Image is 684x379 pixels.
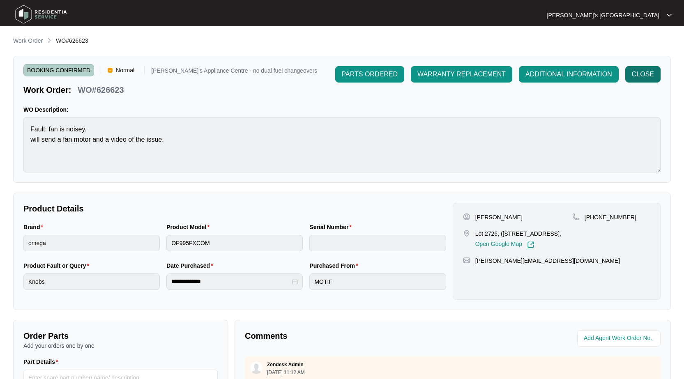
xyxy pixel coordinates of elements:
[519,66,619,83] button: ADDITIONAL INFORMATION
[166,262,216,270] label: Date Purchased
[171,277,290,286] input: Date Purchased
[12,2,70,27] img: residentia service logo
[151,68,317,76] p: [PERSON_NAME]'s Appliance Centre - no dual fuel changeovers
[267,361,304,368] p: Zendesk Admin
[547,11,659,19] p: [PERSON_NAME]'s [GEOGRAPHIC_DATA]
[475,230,561,238] p: Lot 2726, ([STREET_ADDRESS],
[23,117,661,172] textarea: Fault: fan is noisey. will send a fan motor and a video of the issue.
[245,330,447,342] p: Comments
[625,66,661,83] button: CLOSE
[267,370,305,375] p: [DATE] 11:12 AM
[23,64,94,76] span: BOOKING CONFIRMED
[78,84,124,96] p: WO#626623
[23,106,661,114] p: WO Description:
[417,69,506,79] span: WARRANTY REPLACEMENT
[23,330,218,342] p: Order Parts
[309,235,446,251] input: Serial Number
[309,262,361,270] label: Purchased From
[667,13,672,17] img: dropdown arrow
[56,37,88,44] span: WO#626623
[13,37,43,45] p: Work Order
[527,241,534,248] img: Link-External
[463,213,470,221] img: user-pin
[411,66,512,83] button: WARRANTY REPLACEMENT
[23,358,62,366] label: Part Details
[584,333,656,343] input: Add Agent Work Order No.
[463,257,470,264] img: map-pin
[23,203,446,214] p: Product Details
[475,241,534,248] a: Open Google Map
[12,37,44,46] a: Work Order
[23,84,71,96] p: Work Order:
[475,257,620,265] p: [PERSON_NAME][EMAIL_ADDRESS][DOMAIN_NAME]
[475,213,523,221] p: [PERSON_NAME]
[572,213,580,221] img: map-pin
[113,64,138,76] span: Normal
[335,66,404,83] button: PARTS ORDERED
[250,362,263,374] img: user.svg
[23,342,218,350] p: Add your orders one by one
[23,223,46,231] label: Brand
[108,68,113,73] img: Vercel Logo
[23,273,160,290] input: Product Fault or Query
[632,69,654,79] span: CLOSE
[166,235,303,251] input: Product Model
[23,235,160,251] input: Brand
[309,273,446,290] input: Purchased From
[525,69,612,79] span: ADDITIONAL INFORMATION
[166,223,213,231] label: Product Model
[342,69,398,79] span: PARTS ORDERED
[46,37,53,44] img: chevron-right
[23,262,92,270] label: Product Fault or Query
[463,230,470,237] img: map-pin
[309,223,355,231] label: Serial Number
[585,213,636,221] p: [PHONE_NUMBER]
